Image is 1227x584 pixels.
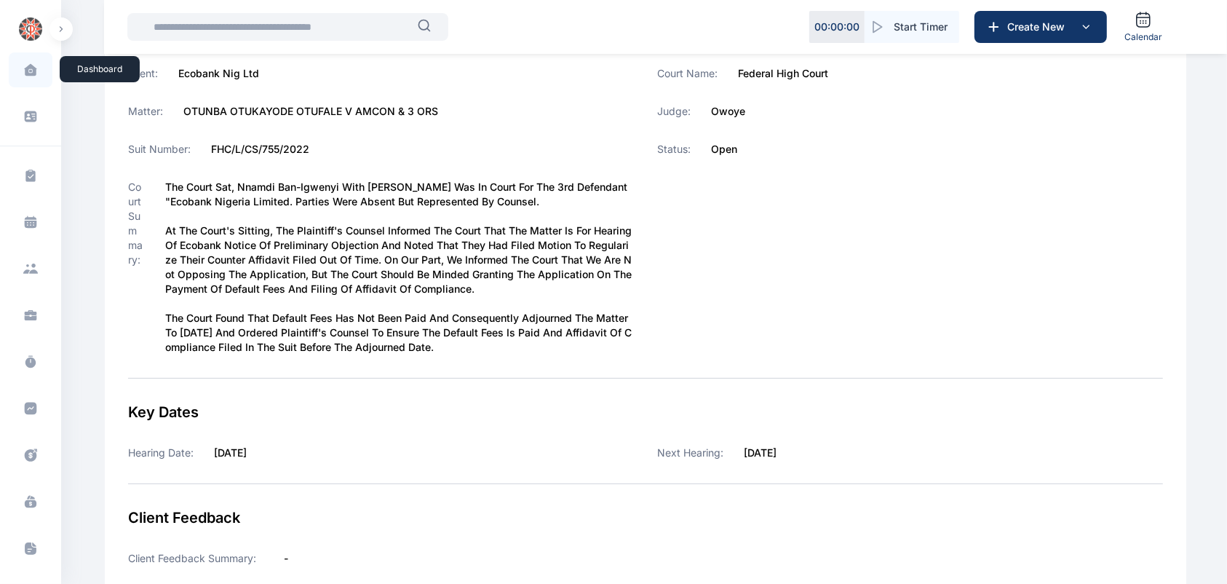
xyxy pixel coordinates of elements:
[128,104,163,119] label: Matter:
[211,142,309,157] label: FHC/L/CS/755/2022
[657,104,691,119] label: Judge:
[128,551,262,566] label: Client Feedback Summary:
[865,11,959,43] button: Start Timer
[128,402,1163,422] div: Key Dates
[1001,20,1077,34] span: Create New
[284,552,288,564] label: -
[128,508,1163,528] div: Client Feedback
[894,20,948,34] span: Start Timer
[214,446,247,459] label: [DATE]
[1124,31,1162,43] span: Calendar
[128,180,145,355] label: Court Summary:
[1119,5,1168,49] a: Calendar
[657,142,691,157] label: Status:
[183,104,438,119] label: OTUNBA OTUKAYODE OTUFALE V AMCON & 3 ORS
[814,20,859,34] p: 00 : 00 : 00
[165,180,634,355] label: The Court Sat, Nnamdi Ban-Igwenyi with [PERSON_NAME] was in Court for the 3rd Defendant "Ecobank ...
[657,446,723,460] label: Next Hearing:
[711,142,737,157] label: Open
[128,66,158,81] label: Client:
[9,52,52,87] a: dashboard
[744,446,777,460] label: [DATE]
[165,311,634,355] div: The Court found that default fees has not been paid and consequently adjourned the matter to [DAT...
[974,11,1107,43] button: Create New
[128,142,191,157] label: Suit Number:
[738,66,828,81] label: Federal High Court
[178,66,259,81] label: Ecobank Nig Ltd
[657,66,718,81] label: Court Name:
[128,446,194,459] label: Hearing Date:
[165,224,634,296] div: At the Court's sitting, the Plaintiff's Counsel informed the Court that the matter is for hearing...
[711,104,745,119] label: Owoye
